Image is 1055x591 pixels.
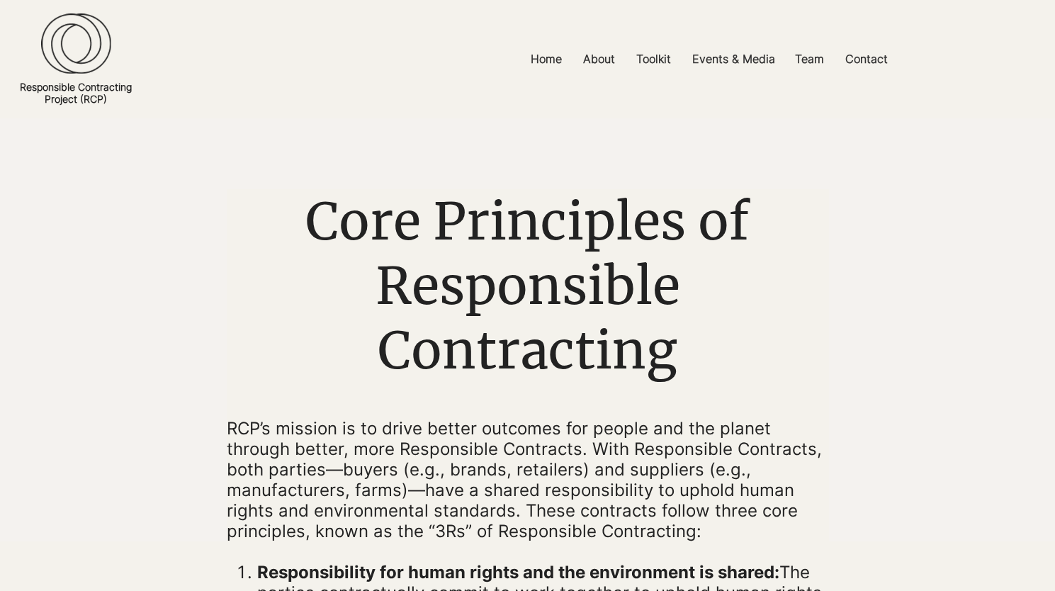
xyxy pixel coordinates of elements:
[520,43,572,75] a: Home
[227,418,829,541] p: RCP’s mission is to drive better outcomes for people and the planet through better, more Responsi...
[838,43,895,75] p: Contact
[682,43,784,75] a: Events & Media
[363,43,1055,75] nav: Site
[784,43,835,75] a: Team
[788,43,831,75] p: Team
[20,81,132,105] a: Responsible ContractingProject (RCP)
[305,189,750,383] span: Core Principles of Responsible Contracting
[835,43,898,75] a: Contact
[629,43,678,75] p: Toolkit
[257,562,779,582] span: Responsibility for human rights and the environment is shared:
[576,43,622,75] p: About
[685,43,782,75] p: Events & Media
[524,43,569,75] p: Home
[572,43,626,75] a: About
[626,43,682,75] a: Toolkit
